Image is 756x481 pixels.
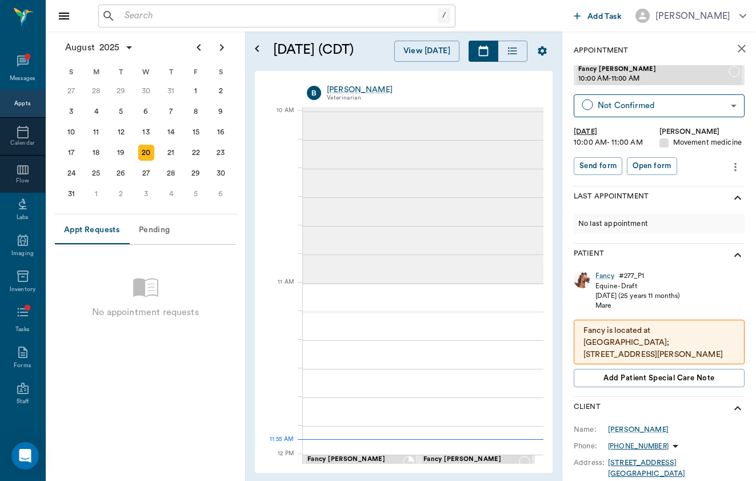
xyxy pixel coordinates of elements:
button: Appt Requests [55,217,129,244]
div: Appts [14,100,30,108]
div: Labs [17,213,29,222]
div: Today, Wednesday, August 20, 2025 [138,145,154,161]
div: Thursday, August 14, 2025 [163,124,179,140]
div: Imaging [11,249,34,258]
div: T [158,63,183,81]
div: Monday, August 25, 2025 [88,165,104,181]
div: B [307,86,321,100]
div: Tuesday, August 5, 2025 [113,104,129,120]
div: Not Confirmed [598,99,726,112]
div: / [438,8,450,23]
div: Monday, August 18, 2025 [88,145,104,161]
div: Sunday, August 24, 2025 [63,165,79,181]
div: Friday, August 8, 2025 [188,104,204,120]
div: Sunday, August 3, 2025 [63,104,79,120]
button: August2025 [59,36,139,59]
span: Fancy [PERSON_NAME] [423,456,519,463]
div: [DATE] (25 years 11 months) [595,291,680,301]
div: Tuesday, August 26, 2025 [113,165,129,181]
div: Address: [574,458,608,468]
div: Friday, August 29, 2025 [188,165,204,181]
p: Fancy is located at [GEOGRAPHIC_DATA]; [STREET_ADDRESS][PERSON_NAME][PERSON_NAME][US_STATE] [583,325,735,373]
a: Fancy [595,271,614,281]
div: 10 AM [264,105,294,133]
div: Wednesday, August 27, 2025 [138,165,154,181]
div: Saturday, August 9, 2025 [213,104,229,120]
p: Last Appointment [574,191,649,205]
p: [PHONE_NUMBER] [608,442,669,451]
span: 10:00 AM - 11:00 AM [423,463,519,475]
button: Open form [627,157,677,175]
button: close [730,37,753,60]
p: Appointment [574,45,628,56]
div: Saturday, August 30, 2025 [213,165,229,181]
div: Appointment request tabs [55,217,236,244]
div: Wednesday, September 3, 2025 [138,186,154,202]
p: Client [574,402,601,415]
div: Saturday, August 23, 2025 [213,145,229,161]
span: August [63,39,97,55]
div: Thursday, August 7, 2025 [163,104,179,120]
button: View [DATE] [394,41,459,62]
button: Send form [574,157,622,175]
div: Monday, July 28, 2025 [88,83,104,99]
button: Pending [129,217,180,244]
svg: show more [731,248,745,262]
div: W [134,63,159,81]
button: Close drawer [53,5,75,27]
div: Monday, August 4, 2025 [88,104,104,120]
div: Messages [10,74,36,83]
div: Forms [14,361,31,370]
div: Monday, August 11, 2025 [88,124,104,140]
div: Name: [574,424,608,435]
div: Veterinarian [327,93,530,103]
div: Friday, August 22, 2025 [188,145,204,161]
div: Sunday, August 17, 2025 [63,145,79,161]
div: Inventory [10,285,35,294]
div: Friday, August 1, 2025 [188,83,204,99]
span: 10:00 AM - 11:00 AM [578,73,729,85]
div: Wednesday, August 6, 2025 [138,104,154,120]
span: Add patient Special Care Note [603,372,714,384]
div: No last appointment [574,214,745,234]
a: [PERSON_NAME] [608,424,669,435]
span: Fancy [PERSON_NAME] [578,66,729,73]
div: Friday, August 15, 2025 [188,124,204,140]
a: [PERSON_NAME] [327,84,530,96]
div: Tuesday, September 2, 2025 [113,186,129,202]
div: 10:00 AM - 11:00 AM [574,137,659,148]
div: Saturday, September 6, 2025 [213,186,229,202]
div: F [183,63,209,81]
div: # 277_P1 [619,271,645,281]
div: Sunday, July 27, 2025 [63,83,79,99]
button: Open calendar [250,27,264,71]
p: Patient [574,248,604,262]
div: Sunday, August 10, 2025 [63,124,79,140]
div: [PERSON_NAME] [659,126,745,137]
div: Thursday, August 21, 2025 [163,145,179,161]
div: [DATE] [574,126,659,137]
div: S [59,63,84,81]
div: Equine - Draft [595,281,680,291]
div: Wednesday, July 30, 2025 [138,83,154,99]
button: Previous page [187,36,210,59]
div: Thursday, September 4, 2025 [163,186,179,202]
div: Thursday, July 31, 2025 [163,83,179,99]
button: [PERSON_NAME] [626,5,755,26]
div: Monday, September 1, 2025 [88,186,104,202]
div: Saturday, August 2, 2025 [213,83,229,99]
p: No appointment requests [92,305,198,319]
div: Sunday, August 31, 2025 [63,186,79,202]
div: Tuesday, August 19, 2025 [113,145,129,161]
div: T [109,63,134,81]
div: Phone: [574,441,608,451]
img: Profile Image [574,271,591,288]
div: Tuesday, August 12, 2025 [113,124,129,140]
div: Open Intercom Messenger [11,442,39,470]
div: Thursday, August 28, 2025 [163,165,179,181]
div: Tasks [15,325,30,334]
div: Saturday, August 16, 2025 [213,124,229,140]
button: Next page [210,36,233,59]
